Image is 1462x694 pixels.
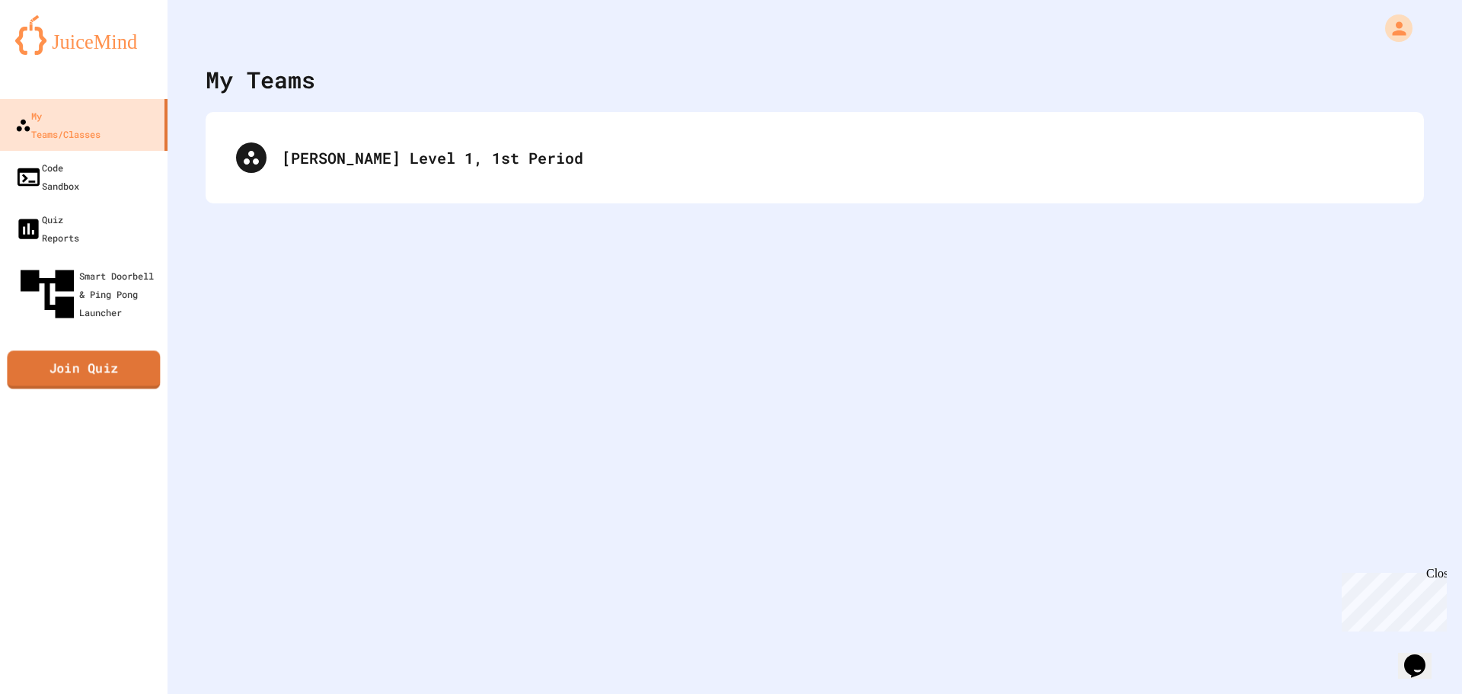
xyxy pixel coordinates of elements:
[15,158,79,195] div: Code Sandbox
[6,6,105,97] div: Chat with us now!Close
[1336,567,1447,632] iframe: chat widget
[206,62,315,97] div: My Teams
[7,351,160,389] a: Join Quiz
[15,210,79,247] div: Quiz Reports
[282,146,1393,169] div: [PERSON_NAME] Level 1, 1st Period
[15,262,161,326] div: Smart Doorbell & Ping Pong Launcher
[221,127,1409,188] div: [PERSON_NAME] Level 1, 1st Period
[1398,633,1447,679] iframe: chat widget
[15,107,101,143] div: My Teams/Classes
[15,15,152,55] img: logo-orange.svg
[1369,11,1416,46] div: My Account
